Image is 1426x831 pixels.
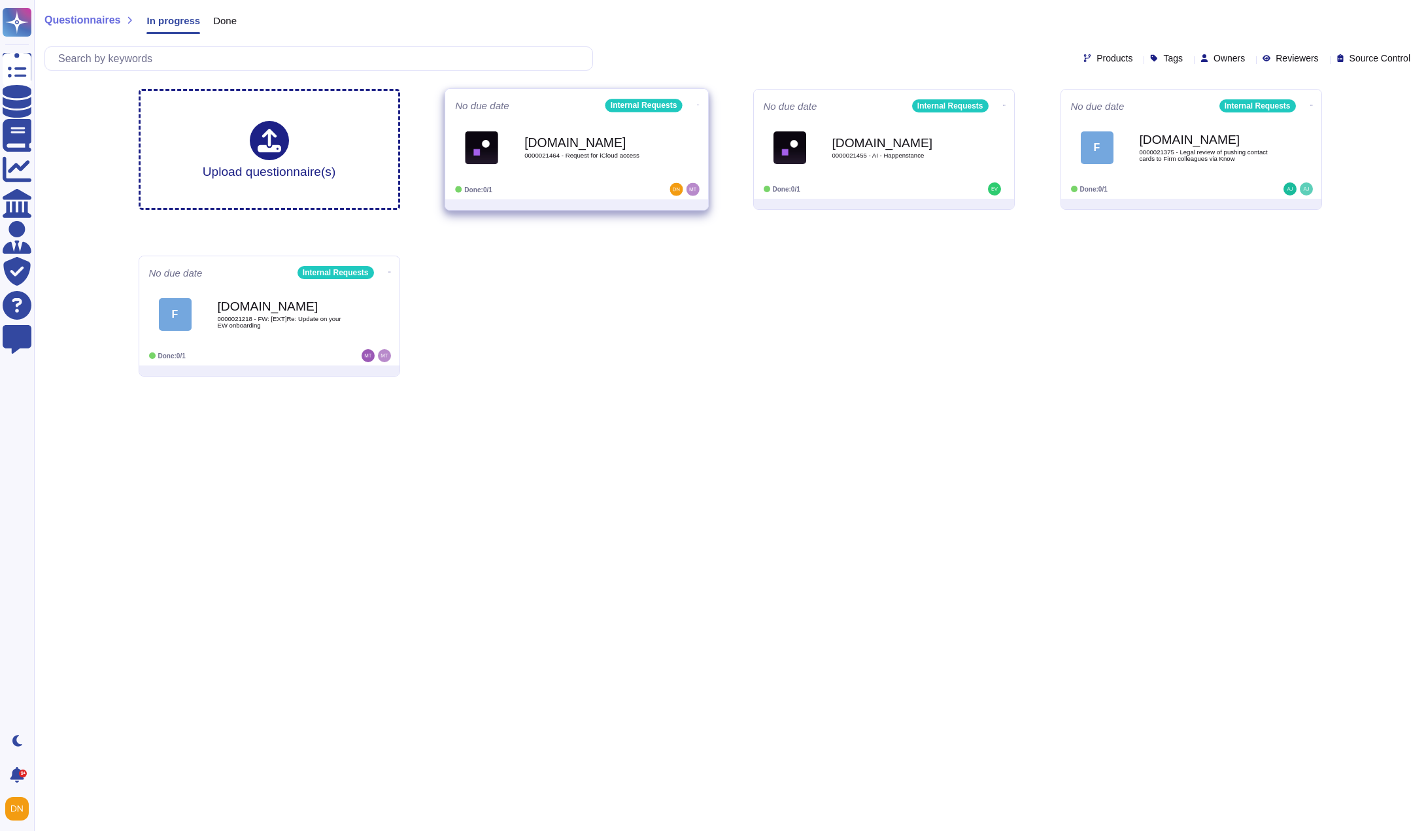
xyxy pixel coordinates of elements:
span: 0000021455 - AI - Happenstance [832,152,963,159]
span: Done: 0/1 [158,352,186,360]
img: user [1283,182,1297,195]
div: Internal Requests [1219,99,1296,112]
div: Internal Requests [912,99,989,112]
span: No due date [1071,101,1125,111]
span: No due date [764,101,817,111]
b: [DOMAIN_NAME] [524,136,656,148]
img: Logo [773,131,806,164]
b: [DOMAIN_NAME] [218,300,348,313]
span: In progress [146,16,200,25]
div: 9+ [19,770,27,777]
span: Products [1096,54,1132,63]
span: Source Control [1350,54,1410,63]
span: Reviewers [1276,54,1318,63]
span: Tags [1163,54,1183,63]
span: 0000021464 - Request for iCloud access [524,152,656,159]
div: Internal Requests [605,99,682,112]
img: user [362,349,375,362]
span: Owners [1214,54,1245,63]
input: Search by keywords [52,47,592,70]
div: Internal Requests [297,266,374,279]
div: F [159,298,192,331]
span: Done: 0/1 [1080,186,1108,193]
span: Done: 0/1 [773,186,800,193]
span: 0000021218 - FW: [EXT]Re: Update on your EW onboarding [218,316,348,328]
img: user [686,183,699,196]
div: F [1081,131,1113,164]
img: user [378,349,391,362]
b: [DOMAIN_NAME] [832,137,963,149]
span: Done: 0/1 [464,186,492,193]
span: No due date [149,268,203,278]
img: user [988,182,1001,195]
span: Done [213,16,237,25]
span: Questionnaires [44,15,120,25]
span: 0000021375 - Legal review of pushing contact cards to Firm colleagues via Know [1140,149,1270,161]
img: user [5,797,29,821]
div: Upload questionnaire(s) [203,121,336,178]
button: user [3,794,38,823]
img: Logo [465,131,498,164]
img: user [670,183,683,196]
img: user [1300,182,1313,195]
span: No due date [455,101,509,110]
b: [DOMAIN_NAME] [1140,133,1270,146]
